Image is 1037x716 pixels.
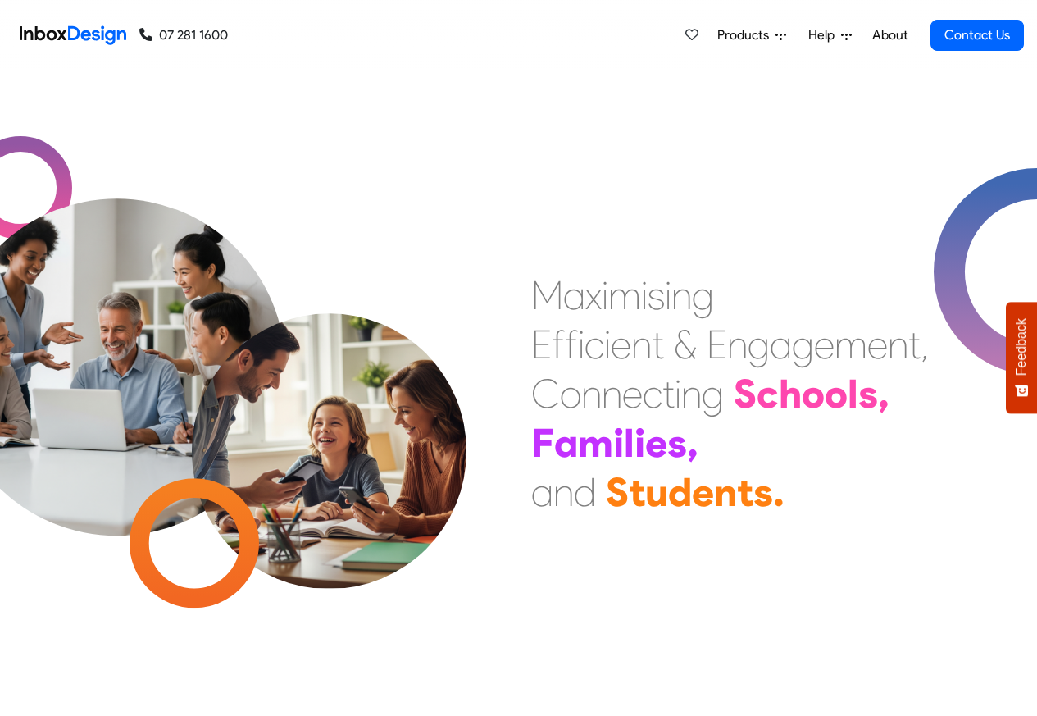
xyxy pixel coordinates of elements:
div: a [563,271,585,320]
div: n [631,320,652,369]
button: Feedback - Show survey [1006,302,1037,413]
span: Feedback [1014,318,1029,376]
a: 07 281 1600 [139,25,228,45]
div: i [613,418,624,467]
div: s [753,467,773,517]
div: o [802,369,825,418]
div: i [675,369,681,418]
div: i [604,320,611,369]
div: u [645,467,668,517]
div: g [702,369,724,418]
div: n [681,369,702,418]
div: M [531,271,563,320]
div: d [668,467,692,517]
div: e [611,320,631,369]
div: n [553,467,574,517]
div: S [606,467,629,517]
div: m [578,418,613,467]
div: d [574,467,596,517]
div: s [858,369,878,418]
div: a [770,320,792,369]
a: Help [802,19,858,52]
div: i [602,271,608,320]
div: f [565,320,578,369]
div: n [602,369,622,418]
div: x [585,271,602,320]
div: t [662,369,675,418]
div: i [641,271,648,320]
div: e [692,467,714,517]
div: n [727,320,748,369]
div: e [867,320,888,369]
div: , [878,369,889,418]
div: a [531,467,553,517]
div: e [622,369,643,418]
div: c [643,369,662,418]
div: i [634,418,645,467]
div: g [748,320,770,369]
div: F [531,418,554,467]
div: f [552,320,565,369]
div: s [667,418,687,467]
div: m [835,320,867,369]
div: t [629,467,645,517]
div: & [674,320,697,369]
div: n [714,467,737,517]
div: c [757,369,779,418]
div: t [652,320,664,369]
div: n [581,369,602,418]
div: E [707,320,727,369]
img: parents_with_child.png [157,245,501,589]
div: l [848,369,858,418]
div: a [554,418,578,467]
div: o [560,369,581,418]
div: c [584,320,604,369]
div: n [671,271,692,320]
a: Contact Us [930,20,1024,51]
div: t [737,467,753,517]
span: Help [808,25,841,45]
div: i [578,320,584,369]
div: o [825,369,848,418]
div: h [779,369,802,418]
div: , [687,418,698,467]
span: Products [717,25,775,45]
a: About [867,19,912,52]
a: Products [711,19,793,52]
div: . [773,467,785,517]
div: n [888,320,908,369]
div: l [624,418,634,467]
div: s [648,271,665,320]
div: m [608,271,641,320]
div: Maximising Efficient & Engagement, Connecting Schools, Families, and Students. [531,271,929,517]
div: , [921,320,929,369]
div: S [734,369,757,418]
div: g [692,271,714,320]
div: C [531,369,560,418]
div: i [665,271,671,320]
div: e [814,320,835,369]
div: g [792,320,814,369]
div: E [531,320,552,369]
div: t [908,320,921,369]
div: e [645,418,667,467]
